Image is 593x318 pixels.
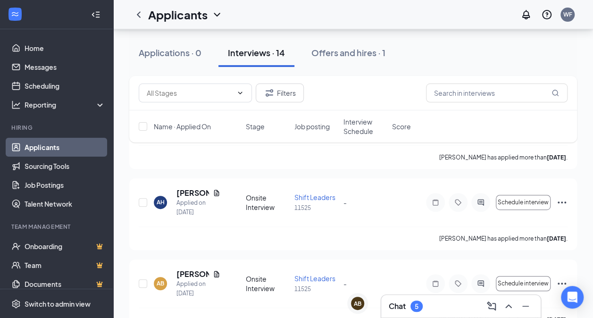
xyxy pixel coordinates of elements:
[25,157,105,176] a: Sourcing Tools
[541,9,552,20] svg: QuestionInfo
[176,198,220,217] div: Applied on [DATE]
[213,189,220,197] svg: Document
[246,122,265,131] span: Stage
[256,84,304,102] button: Filter Filters
[354,300,361,308] div: AB
[430,280,441,287] svg: Note
[148,7,208,23] h1: Applicants
[475,199,486,206] svg: ActiveChat
[25,138,105,157] a: Applicants
[294,285,337,293] p: 11525
[343,279,347,288] span: -
[25,299,91,309] div: Switch to admin view
[430,199,441,206] svg: Note
[25,275,105,293] a: DocumentsCrown
[563,10,572,18] div: WF
[10,9,20,19] svg: WorkstreamLogo
[294,274,335,283] span: Shift Leaders
[176,279,220,298] div: Applied on [DATE]
[246,193,289,212] div: Onsite Interview
[503,301,514,312] svg: ChevronUp
[439,153,568,161] p: [PERSON_NAME] has applied more than .
[452,199,464,206] svg: Tag
[211,9,223,20] svg: ChevronDown
[484,299,499,314] button: ComposeMessage
[452,280,464,287] svg: Tag
[11,299,21,309] svg: Settings
[176,269,209,279] h5: [PERSON_NAME]
[547,235,566,242] b: [DATE]
[25,237,105,256] a: OnboardingCrown
[294,122,330,131] span: Job posting
[392,122,411,131] span: Score
[25,58,105,76] a: Messages
[25,76,105,95] a: Scheduling
[25,194,105,213] a: Talent Network
[439,234,568,243] p: [PERSON_NAME] has applied more than .
[157,198,165,206] div: AH
[496,276,551,291] button: Schedule interview
[561,286,584,309] div: Open Intercom Messenger
[147,88,233,98] input: All Stages
[294,193,335,201] span: Shift Leaders
[496,195,551,210] button: Schedule interview
[25,256,105,275] a: TeamCrown
[486,301,497,312] svg: ComposeMessage
[294,204,337,212] p: 11525
[551,89,559,97] svg: MagnifyingGlass
[11,100,21,109] svg: Analysis
[501,299,516,314] button: ChevronUp
[520,301,531,312] svg: Minimize
[236,89,244,97] svg: ChevronDown
[25,39,105,58] a: Home
[415,302,418,310] div: 5
[518,299,533,314] button: Minimize
[133,9,144,20] svg: ChevronLeft
[11,223,103,231] div: Team Management
[498,280,549,287] span: Schedule interview
[556,278,568,289] svg: Ellipses
[498,199,549,206] span: Schedule interview
[311,47,385,59] div: Offers and hires · 1
[176,188,209,198] h5: [PERSON_NAME]
[154,122,211,131] span: Name · Applied On
[556,197,568,208] svg: Ellipses
[25,100,106,109] div: Reporting
[213,270,220,278] svg: Document
[25,176,105,194] a: Job Postings
[246,274,289,293] div: Onsite Interview
[11,124,103,132] div: Hiring
[343,117,386,136] span: Interview Schedule
[520,9,532,20] svg: Notifications
[228,47,285,59] div: Interviews · 14
[475,280,486,287] svg: ActiveChat
[389,301,406,311] h3: Chat
[157,279,164,287] div: AB
[426,84,568,102] input: Search in interviews
[343,198,347,207] span: -
[547,154,566,161] b: [DATE]
[139,47,201,59] div: Applications · 0
[91,10,100,19] svg: Collapse
[264,87,275,99] svg: Filter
